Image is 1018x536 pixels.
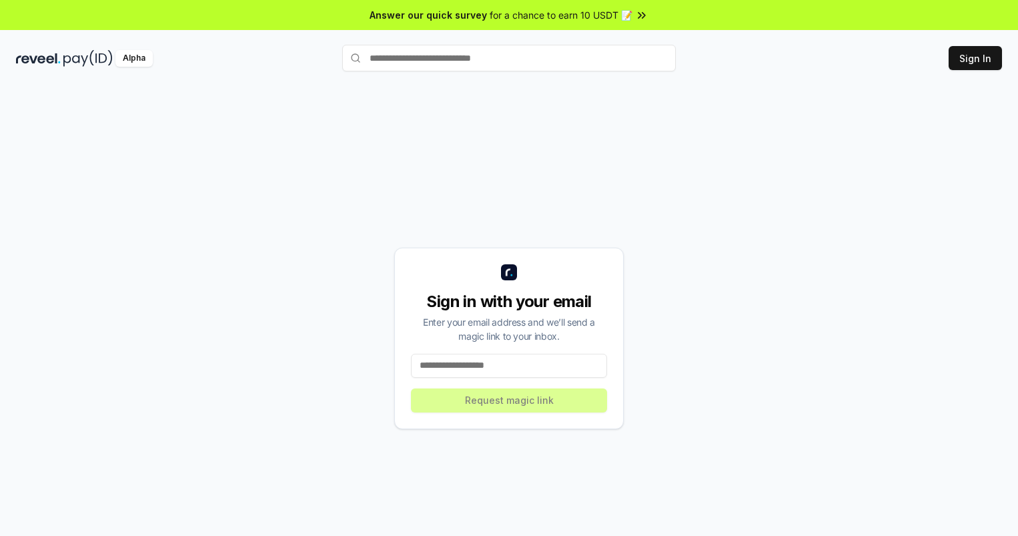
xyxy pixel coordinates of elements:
div: Sign in with your email [411,291,607,312]
img: pay_id [63,50,113,67]
span: Answer our quick survey [370,8,487,22]
div: Alpha [115,50,153,67]
img: reveel_dark [16,50,61,67]
img: logo_small [501,264,517,280]
div: Enter your email address and we’ll send a magic link to your inbox. [411,315,607,343]
span: for a chance to earn 10 USDT 📝 [490,8,632,22]
button: Sign In [949,46,1002,70]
